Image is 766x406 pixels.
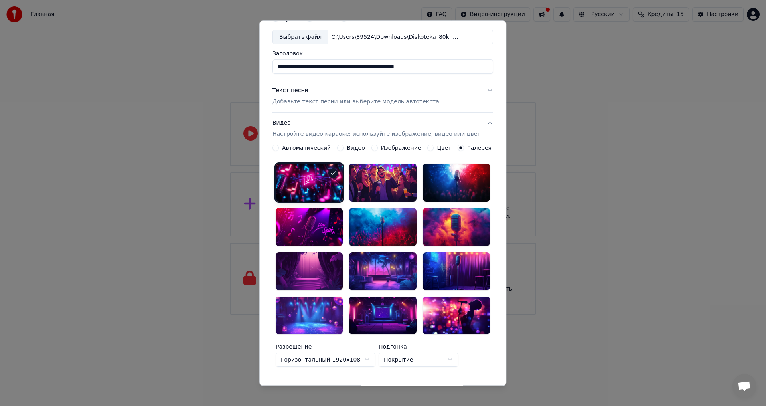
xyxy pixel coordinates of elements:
[272,131,480,139] p: Настройте видео караоке: используйте изображение, видео или цвет
[272,98,439,106] p: Добавьте текст песни или выберите модель автотекста
[347,145,365,151] label: Видео
[437,145,452,151] label: Цвет
[379,344,458,350] label: Подгонка
[272,119,480,139] div: Видео
[350,16,361,21] label: URL
[381,145,421,151] label: Изображение
[328,33,464,41] div: C:\Users\89524\Downloads\Diskoteka_80kh_-_Bukhgaltermilyjj_mojj_BuKHgalter_75101141.mp3
[468,145,492,151] label: Галерея
[272,51,493,57] label: Заголовок
[272,87,308,95] div: Текст песни
[276,344,375,350] label: Разрешение
[273,30,328,44] div: Выбрать файл
[316,16,334,21] label: Видео
[282,16,300,21] label: Аудио
[282,145,331,151] label: Автоматический
[272,81,493,113] button: Текст песниДобавьте текст песни или выберите модель автотекста
[272,113,493,145] button: ВидеоНастройте видео караоке: используйте изображение, видео или цвет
